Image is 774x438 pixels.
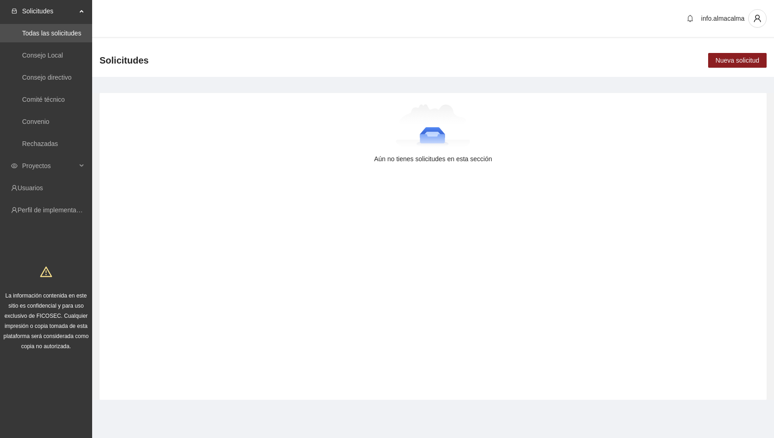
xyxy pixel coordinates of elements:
a: Rechazadas [22,140,58,147]
span: Nueva solicitud [715,55,759,65]
button: bell [683,11,698,26]
a: Consejo directivo [22,74,71,81]
a: Comité técnico [22,96,65,103]
span: eye [11,163,18,169]
span: user [749,14,766,23]
button: user [748,9,767,28]
span: bell [683,15,697,22]
a: Perfil de implementadora [18,206,89,214]
span: Solicitudes [22,2,76,20]
span: Proyectos [22,157,76,175]
span: inbox [11,8,18,14]
span: La información contenida en este sitio es confidencial y para uso exclusivo de FICOSEC. Cualquier... [4,292,89,350]
a: Todas las solicitudes [22,29,81,37]
div: Aún no tienes solicitudes en esta sección [114,154,752,164]
a: Usuarios [18,184,43,192]
span: info.almacalma [701,15,745,22]
span: warning [40,266,52,278]
span: Solicitudes [100,53,149,68]
a: Consejo Local [22,52,63,59]
a: Convenio [22,118,49,125]
img: Aún no tienes solicitudes en esta sección [396,104,471,150]
button: Nueva solicitud [708,53,767,68]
